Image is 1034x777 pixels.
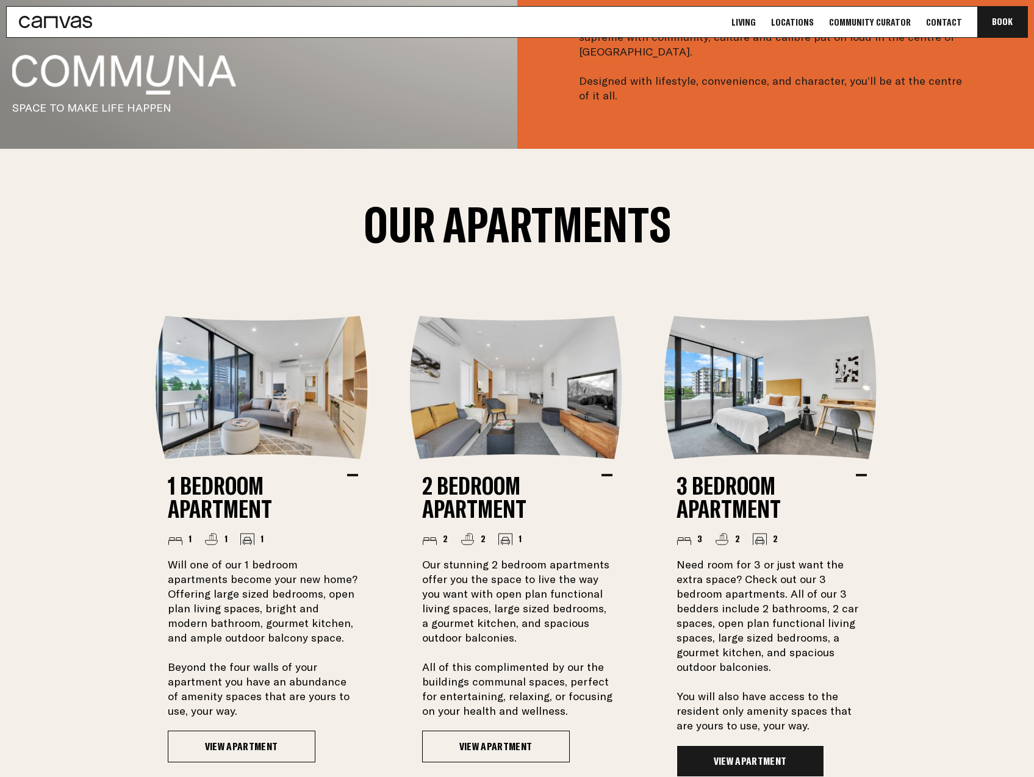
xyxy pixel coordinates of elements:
[664,316,879,459] img: 3-bed-furnished-bedroom
[240,532,264,545] li: 1
[204,532,228,545] li: 1
[498,532,522,545] li: 1
[752,532,778,545] li: 2
[168,532,192,545] li: 1
[579,15,973,103] p: We’ve hit refresh on renting as you know it. It’s time for residents to reign supreme with commun...
[334,203,700,246] h2: Our Apartments
[677,557,867,733] p: Need room for 3 or just want the extra space? Check out our 3 bedroom apartments. All of our 3 be...
[677,745,824,777] a: View Apartment
[156,316,370,459] img: 1-bed
[677,474,856,520] h2: 3 Bedroom Apartment
[460,532,486,545] li: 2
[168,474,347,520] h2: 1 Bedroom Apartment
[168,731,315,762] a: View Apartment
[410,316,625,459] img: 2-bed
[825,16,914,29] a: Community Curator
[977,7,1027,37] button: Book
[168,557,358,718] p: Will one of our 1 bedroom apartments become your new home? Offering large sized bedrooms, open pl...
[422,474,601,520] h2: 2 Bedroom Apartment
[422,532,448,545] li: 2
[422,557,612,718] p: Our stunning 2 bedroom apartments offer you the space to live the way you want with open plan fun...
[714,532,740,545] li: 2
[677,532,702,545] li: 3
[422,731,570,762] a: View Apartment
[767,16,817,29] a: Locations
[922,16,966,29] a: Contact
[728,16,759,29] a: Living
